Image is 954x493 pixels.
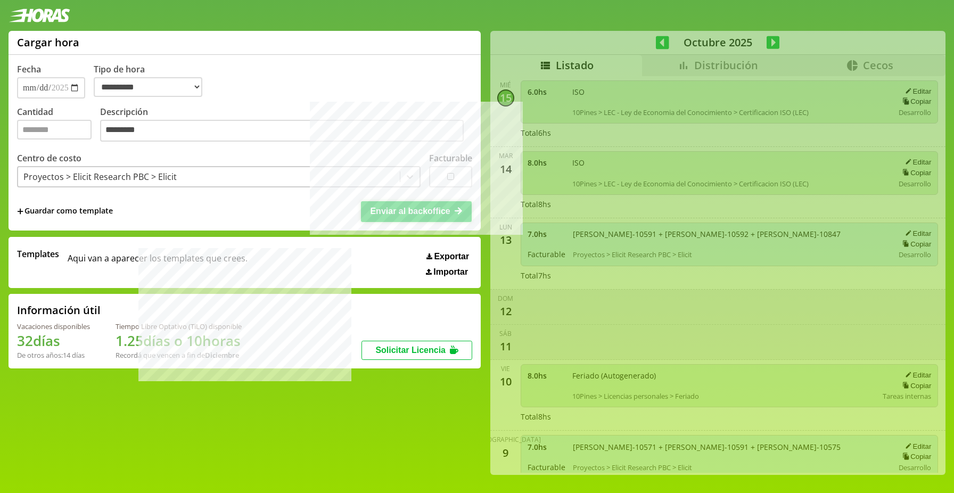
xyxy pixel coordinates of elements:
[17,35,79,50] h1: Cargar hora
[17,303,101,317] h2: Información útil
[434,252,469,261] span: Exportar
[94,77,202,97] select: Tipo de hora
[375,346,446,355] span: Solicitar Licencia
[17,206,23,217] span: +
[68,248,248,277] span: Aqui van a aparecer los templates que crees.
[17,248,59,260] span: Templates
[17,120,92,139] input: Cantidad
[205,350,239,360] b: Diciembre
[429,152,472,164] label: Facturable
[17,322,90,331] div: Vacaciones disponibles
[116,331,242,350] h1: 1.25 días o 10 horas
[9,9,70,22] img: logotipo
[17,63,41,75] label: Fecha
[370,207,450,216] span: Enviar al backoffice
[100,120,464,142] textarea: Descripción
[17,106,100,145] label: Cantidad
[361,201,472,221] button: Enviar al backoffice
[94,63,211,98] label: Tipo de hora
[17,152,81,164] label: Centro de costo
[17,206,113,217] span: +Guardar como template
[23,171,177,183] div: Proyectos > Elicit Research PBC > Elicit
[361,341,472,360] button: Solicitar Licencia
[433,267,468,277] span: Importar
[17,331,90,350] h1: 32 días
[116,322,242,331] div: Tiempo Libre Optativo (TiLO) disponible
[100,106,472,145] label: Descripción
[17,350,90,360] div: De otros años: 14 días
[423,251,472,262] button: Exportar
[116,350,242,360] div: Recordá que vencen a fin de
